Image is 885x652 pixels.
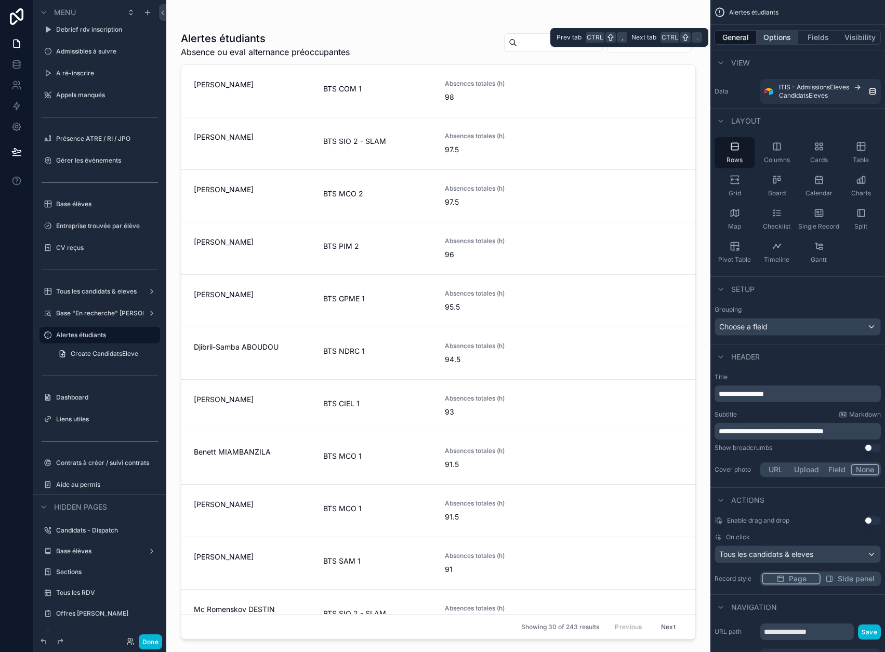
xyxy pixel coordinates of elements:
img: Airtable Logo [764,87,773,96]
button: Board [757,170,797,202]
label: URL path [715,628,756,636]
button: Rows [715,137,755,168]
label: Appels manqués [56,91,158,99]
button: Choose a field [715,318,881,336]
label: Grouping [715,305,742,314]
a: Dashboard [56,393,158,402]
span: Checklist [763,222,790,231]
span: Charts [851,189,871,197]
a: ITIS - AdmissionsElevesCandidatsEleves [760,79,881,104]
label: Title [715,373,881,381]
button: Timeline [757,237,797,268]
span: View [731,58,750,68]
span: Single Record [798,222,839,231]
span: Side panel [838,574,875,584]
span: Split [854,222,867,231]
a: Contrats à créer / suivi contrats [56,459,158,467]
label: Gérer les évènements [56,156,158,165]
span: Tous les candidats & eleves [719,549,813,560]
label: Admissibles à suivre [56,47,158,56]
button: Split [841,204,881,235]
button: Next [654,619,683,635]
button: URL [762,464,789,475]
button: None [851,464,879,475]
div: scrollable content [715,385,881,402]
label: Présence ATRE / RI / JPO [56,135,158,143]
button: Upload [789,464,824,475]
button: Table [841,137,881,168]
button: Done [139,634,162,649]
span: Timeline [764,256,789,264]
a: Aide au permis [56,481,158,489]
label: Debrief rdv inscription [56,25,158,34]
label: Base élèves [56,547,143,555]
span: ITIS - AdmissionsEleves [779,83,849,91]
label: Base "En recherche" [PERSON_NAME] [56,309,143,317]
label: A ré-inscrire [56,69,158,77]
button: Options [757,30,798,45]
button: Checklist [757,204,797,235]
div: scrollable content [715,423,881,440]
span: Pivot Table [718,256,751,264]
span: Header [731,352,760,362]
a: CV reçus [56,630,158,638]
button: Visibility [839,30,881,45]
button: Cards [799,137,839,168]
span: Hidden pages [54,502,107,512]
span: Board [768,189,786,197]
span: Navigation [731,602,777,613]
label: Subtitle [715,410,737,419]
span: Calendar [805,189,833,197]
label: Cover photo [715,465,756,474]
span: Columns [764,156,790,164]
a: Candidats - Dispatch [56,526,158,535]
span: Next tab [631,33,656,42]
span: Rows [727,156,743,164]
span: Choose a field [719,322,768,331]
span: Table [853,156,869,164]
button: Fields [798,30,840,45]
span: Grid [729,189,741,197]
div: Show breadcrumbs [715,444,772,452]
button: Pivot Table [715,237,755,268]
label: Tous les RDV [56,589,158,597]
label: Alertes étudiants [56,331,154,339]
span: Ctrl [586,32,604,43]
button: Map [715,204,755,235]
a: Tous les candidats & eleves [56,287,143,296]
button: Grid [715,170,755,202]
button: Save [858,624,881,640]
label: CV reçus [56,244,158,252]
span: Map [728,222,741,231]
span: Page [789,574,807,584]
button: Columns [757,137,797,168]
span: Enable drag and drop [727,516,789,525]
button: Gantt [799,237,839,268]
a: Create CandidatsEleve [52,345,160,362]
label: Base élèves [56,200,158,208]
a: Entreprise trouvée par élève [56,222,158,230]
span: CandidatsEleves [779,91,828,100]
button: Charts [841,170,881,202]
span: Cards [810,156,828,164]
span: Create CandidatsEleve [71,350,138,358]
label: Liens utiles [56,415,158,423]
span: Menu [54,7,76,18]
span: . [693,33,701,42]
label: Record style [715,575,756,583]
span: Layout [731,116,761,126]
span: Actions [731,495,764,505]
a: Sections [56,568,158,576]
span: , [618,33,626,42]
